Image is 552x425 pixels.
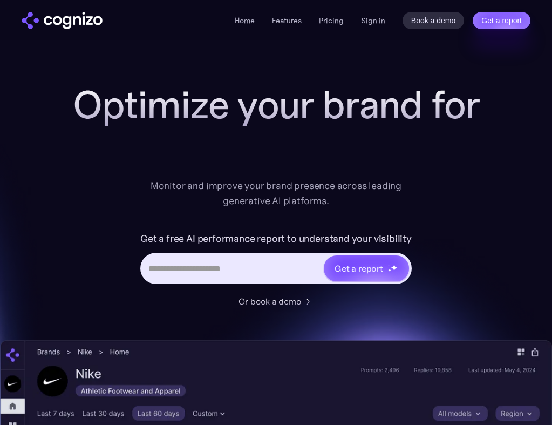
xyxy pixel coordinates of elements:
img: star [388,265,390,266]
a: Get a reportstarstarstar [323,254,410,282]
div: Get a report [335,262,383,275]
a: Book a demo [403,12,465,29]
a: Or book a demo [238,295,314,308]
img: star [391,264,398,271]
form: Hero URL Input Form [140,230,412,289]
a: Sign in [361,14,385,27]
div: Or book a demo [238,295,301,308]
a: Pricing [319,16,344,25]
a: Get a report [473,12,530,29]
h1: Optimize your brand for [60,83,492,126]
img: star [388,268,392,272]
a: Features [272,16,302,25]
a: home [22,12,103,29]
a: Home [235,16,255,25]
label: Get a free AI performance report to understand your visibility [140,230,412,247]
img: cognizo logo [22,12,103,29]
div: Monitor and improve your brand presence across leading generative AI platforms. [144,178,409,208]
